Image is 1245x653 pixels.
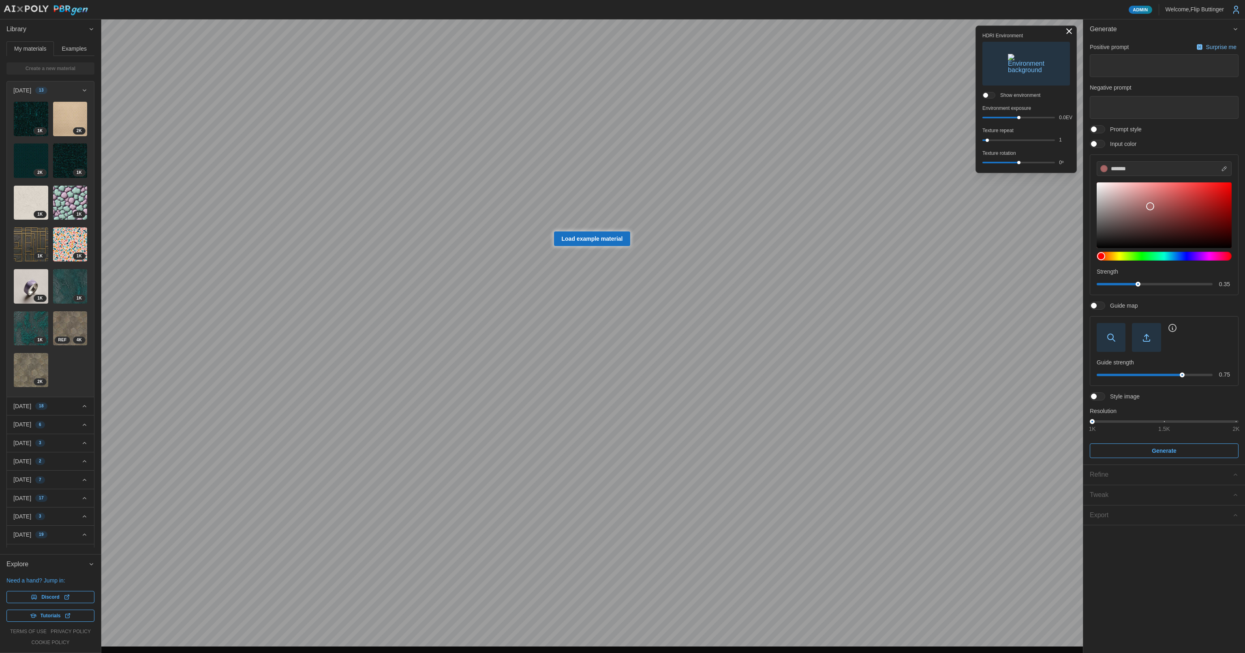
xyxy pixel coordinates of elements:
[14,269,48,304] img: P86Bu5bhhrJ4foUZg8Ke
[1105,140,1136,148] span: Input color
[7,489,94,507] button: [DATE]17
[14,143,48,178] img: XxGwDaq96GgjziTSuJI5
[1090,443,1239,458] button: Generate
[53,102,88,136] img: Laupc6nRqUsJB4xp5dhA
[1133,6,1148,13] span: Admin
[562,232,623,246] span: Load example material
[1008,54,1044,73] img: Environment background
[39,458,41,465] span: 2
[1097,268,1232,276] p: Strength
[53,143,88,178] a: xHrr3xAQ1yP4FBD2XQ7Q1K
[13,494,31,502] p: [DATE]
[1105,302,1138,310] span: Guide map
[1090,43,1129,51] p: Positive prompt
[13,269,49,304] a: P86Bu5bhhrJ4foUZg8Ke1K
[53,227,88,262] img: Nt1gAjyoTlngOyAVHEJN
[6,576,94,584] p: Need a hand? Jump in:
[13,86,31,94] p: [DATE]
[37,295,43,302] span: 1 K
[53,186,88,220] img: usPgnOwumH4Yjgsm2Zwh
[39,477,41,483] span: 7
[1219,370,1232,379] p: 0.75
[1090,407,1239,415] p: Resolution
[13,457,31,465] p: [DATE]
[6,62,94,75] a: Create a new material
[37,211,43,218] span: 1 K
[62,46,87,51] span: Examples
[3,5,88,16] img: AIxPoly PBRgen
[31,639,69,646] a: cookie policy
[13,353,49,388] a: VgH2TDGGn2njUIpsEMqe2K
[53,269,88,304] img: uz9pWqNK6mfJauIpjRRR
[51,628,91,635] a: privacy policy
[53,143,88,178] img: xHrr3xAQ1yP4FBD2XQ7Q
[39,513,41,520] span: 3
[982,42,1070,86] button: Environment background
[37,169,43,176] span: 2 K
[1083,485,1245,505] button: Tweak
[1083,19,1245,39] button: Generate
[6,591,94,603] a: Discord
[53,311,88,346] a: Tq2lT0uRhZh9POtDwsGq4KREF
[13,227,49,262] a: 4acRyDaBs9SK5edstY8P1K
[41,610,61,621] span: Tutorials
[77,211,82,218] span: 1 K
[13,101,49,137] a: 80Re3GYleAycoBZFEvoS1K
[6,610,94,622] a: Tutorials
[1063,26,1075,37] button: Toggle viewport controls
[7,471,94,488] button: [DATE]7
[13,143,49,178] a: XxGwDaq96GgjziTSuJI52K
[14,311,48,346] img: f1YrHXxZimfxyjoOVTla
[995,92,1040,98] span: Show environment
[13,420,31,428] p: [DATE]
[13,512,31,520] p: [DATE]
[53,227,88,262] a: Nt1gAjyoTlngOyAVHEJN1K
[1090,505,1232,525] span: Export
[53,269,88,304] a: uz9pWqNK6mfJauIpjRRR1K
[10,628,47,635] a: terms of use
[53,185,88,221] a: usPgnOwumH4Yjgsm2Zwh1K
[14,102,48,136] img: 80Re3GYleAycoBZFEvoS
[77,253,82,259] span: 1 K
[13,311,49,346] a: f1YrHXxZimfxyjoOVTla1K
[37,379,43,385] span: 2 K
[1166,5,1224,13] p: Welcome, Flip Buttinger
[1105,392,1140,400] span: Style image
[1083,505,1245,525] button: Export
[13,439,31,447] p: [DATE]
[39,403,44,409] span: 18
[982,150,1070,157] p: Texture rotation
[1083,465,1245,485] button: Refine
[1219,280,1232,288] p: 0.35
[14,227,48,262] img: 4acRyDaBs9SK5edstY8P
[14,186,48,220] img: S00jdtjUUokLc2lUIKp0
[1083,39,1245,465] div: Generate
[1097,358,1232,366] p: Guide strength
[14,46,46,51] span: My materials
[13,185,49,221] a: S00jdtjUUokLc2lUIKp01K
[1059,114,1070,121] p: 0.0 EV
[1090,465,1232,485] span: Refine
[7,507,94,525] button: [DATE]3
[53,101,88,137] a: Laupc6nRqUsJB4xp5dhA2K
[39,440,41,446] span: 3
[1090,19,1232,39] span: Generate
[77,337,82,343] span: 4 K
[1105,125,1142,133] span: Prompt style
[26,63,75,74] span: Create a new material
[1059,159,1070,166] p: 0 º
[7,544,94,562] button: [DATE]2
[7,81,94,99] button: [DATE]13
[39,495,44,501] span: 17
[58,337,67,343] span: REF
[37,253,43,259] span: 1 K
[982,32,1070,39] p: HDRI Environment
[982,127,1070,134] p: Texture repeat
[37,128,43,134] span: 1 K
[6,19,88,39] span: Library
[77,295,82,302] span: 1 K
[6,555,88,574] span: Explore
[554,231,631,246] a: Load example material
[39,87,44,94] span: 13
[53,311,88,346] img: Tq2lT0uRhZh9POtDwsGq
